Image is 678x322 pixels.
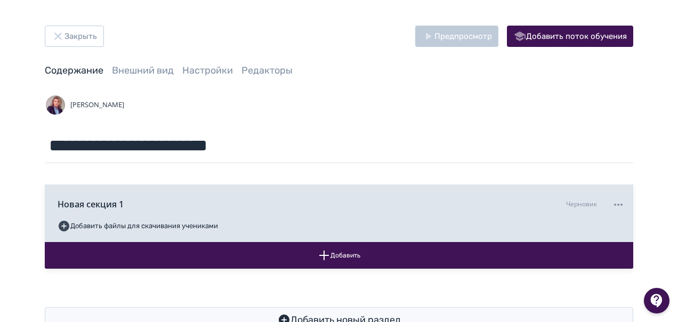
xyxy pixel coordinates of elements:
a: Настройки [182,65,233,76]
span: Новая секция 1 [58,198,124,211]
button: Закрыть [45,26,104,47]
a: Содержание [45,65,103,76]
button: Предпросмотр [415,26,498,47]
button: Добавить поток обучения [507,26,633,47]
button: Добавить [45,242,633,269]
img: Avatar [45,94,66,116]
div: Черновик [566,199,597,209]
span: [PERSON_NAME] [70,100,124,110]
a: Внешний вид [112,65,174,76]
a: Редакторы [241,65,293,76]
button: Добавить файлы для скачивания учениками [58,218,218,235]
